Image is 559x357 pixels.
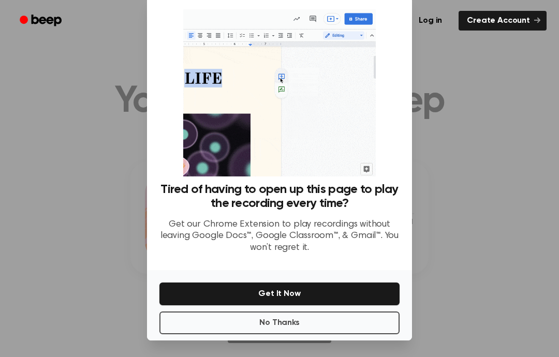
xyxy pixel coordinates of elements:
[408,9,452,33] a: Log in
[159,282,400,305] button: Get It Now
[159,311,400,334] button: No Thanks
[459,11,547,31] a: Create Account
[159,183,400,211] h3: Tired of having to open up this page to play the recording every time?
[159,219,400,254] p: Get our Chrome Extension to play recordings without leaving Google Docs™, Google Classroom™, & Gm...
[12,11,71,31] a: Beep
[183,9,375,176] img: Beep extension in action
